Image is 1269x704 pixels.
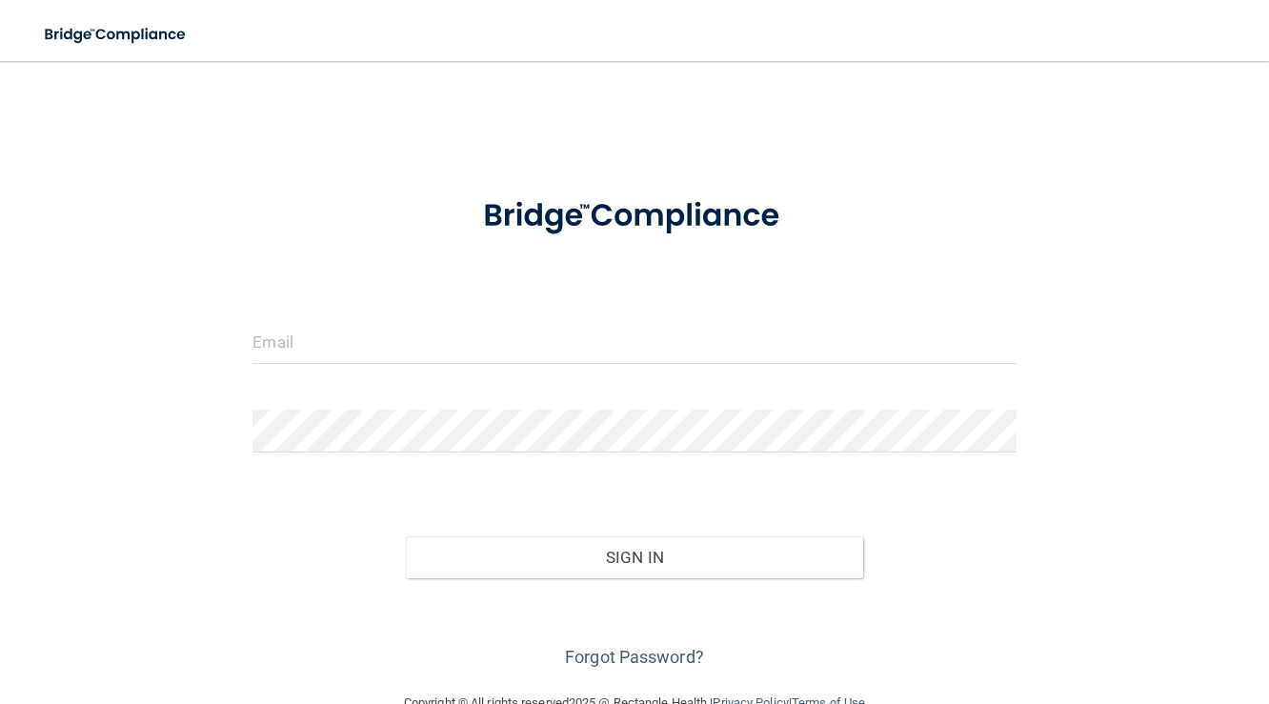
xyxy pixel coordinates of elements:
button: Sign In [406,536,864,578]
img: bridge_compliance_login_screen.278c3ca4.svg [451,175,818,257]
input: Email [252,321,1016,364]
a: Forgot Password? [565,647,704,667]
img: bridge_compliance_login_screen.278c3ca4.svg [29,15,204,54]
